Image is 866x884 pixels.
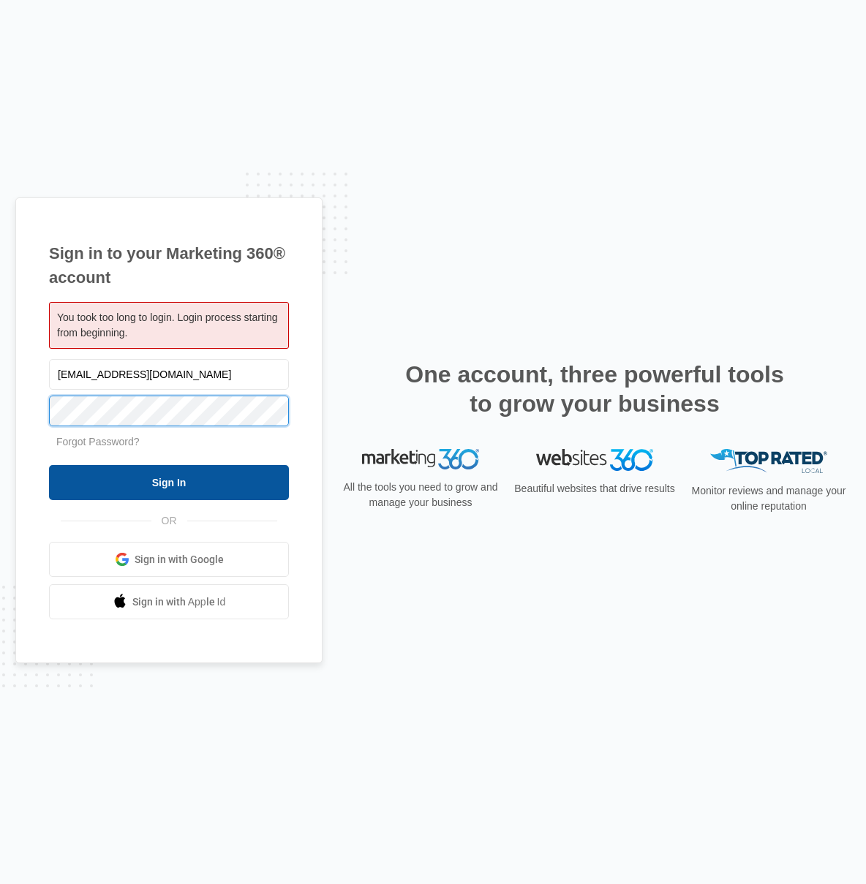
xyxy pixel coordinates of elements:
[339,480,502,510] p: All the tools you need to grow and manage your business
[687,483,851,514] p: Monitor reviews and manage your online reputation
[401,360,788,418] h2: One account, three powerful tools to grow your business
[49,359,289,390] input: Email
[135,552,224,567] span: Sign in with Google
[49,465,289,500] input: Sign In
[513,481,677,496] p: Beautiful websites that drive results
[132,594,226,610] span: Sign in with Apple Id
[362,449,479,469] img: Marketing 360
[49,241,289,290] h1: Sign in to your Marketing 360® account
[151,513,187,529] span: OR
[56,436,140,447] a: Forgot Password?
[536,449,653,470] img: Websites 360
[57,311,277,339] span: You took too long to login. Login process starting from beginning.
[49,584,289,619] a: Sign in with Apple Id
[49,542,289,577] a: Sign in with Google
[710,449,827,473] img: Top Rated Local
